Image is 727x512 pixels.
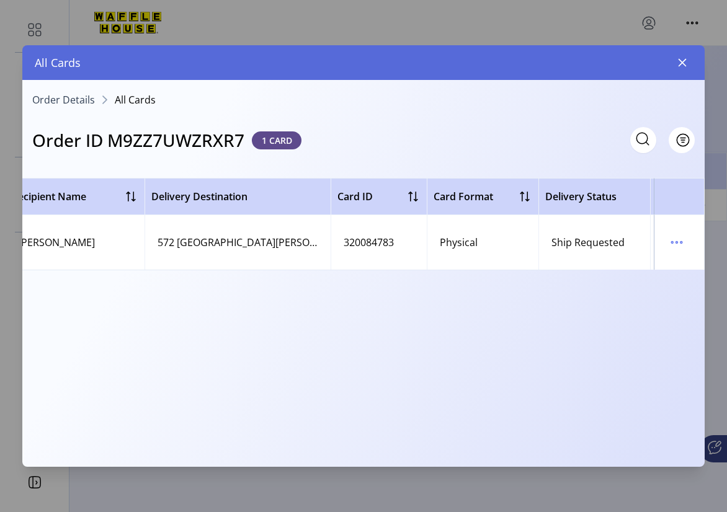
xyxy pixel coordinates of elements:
span: All Cards [115,95,156,105]
div: Ship Requested [551,235,625,250]
button: menu [667,232,687,252]
span: All Cards [35,55,81,71]
span: Delivery Status [545,189,617,204]
h3: Order ID M9ZZ7UWZRXR7 [32,127,244,153]
div: Physical [440,235,478,250]
div: 572 [GEOGRAPHIC_DATA][PERSON_NAME], MI 49085 [158,235,318,250]
span: Delivery Destination [151,189,248,204]
a: Order Details [32,95,95,105]
span: 1 CARD [252,131,301,149]
div: 320084783 [344,235,394,250]
span: Recipient Name [12,189,86,204]
span: Card ID [337,189,373,204]
span: Card Format [434,189,493,204]
div: [PERSON_NAME] [18,235,95,250]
